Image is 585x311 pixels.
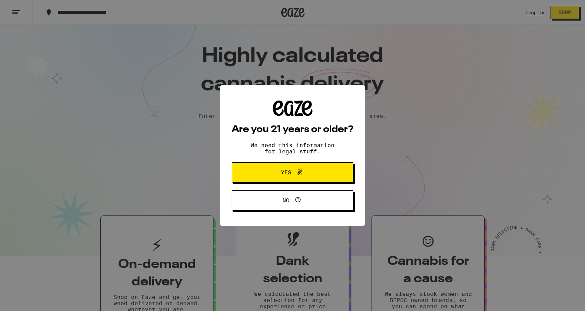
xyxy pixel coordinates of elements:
span: Yes [281,170,291,175]
h2: Are you 21 years or older? [232,125,353,134]
span: No [282,198,289,203]
button: Yes [232,162,353,182]
span: Hi. Need any help? [5,5,56,12]
button: No [232,190,353,210]
p: We need this information for legal stuff. [244,142,341,155]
